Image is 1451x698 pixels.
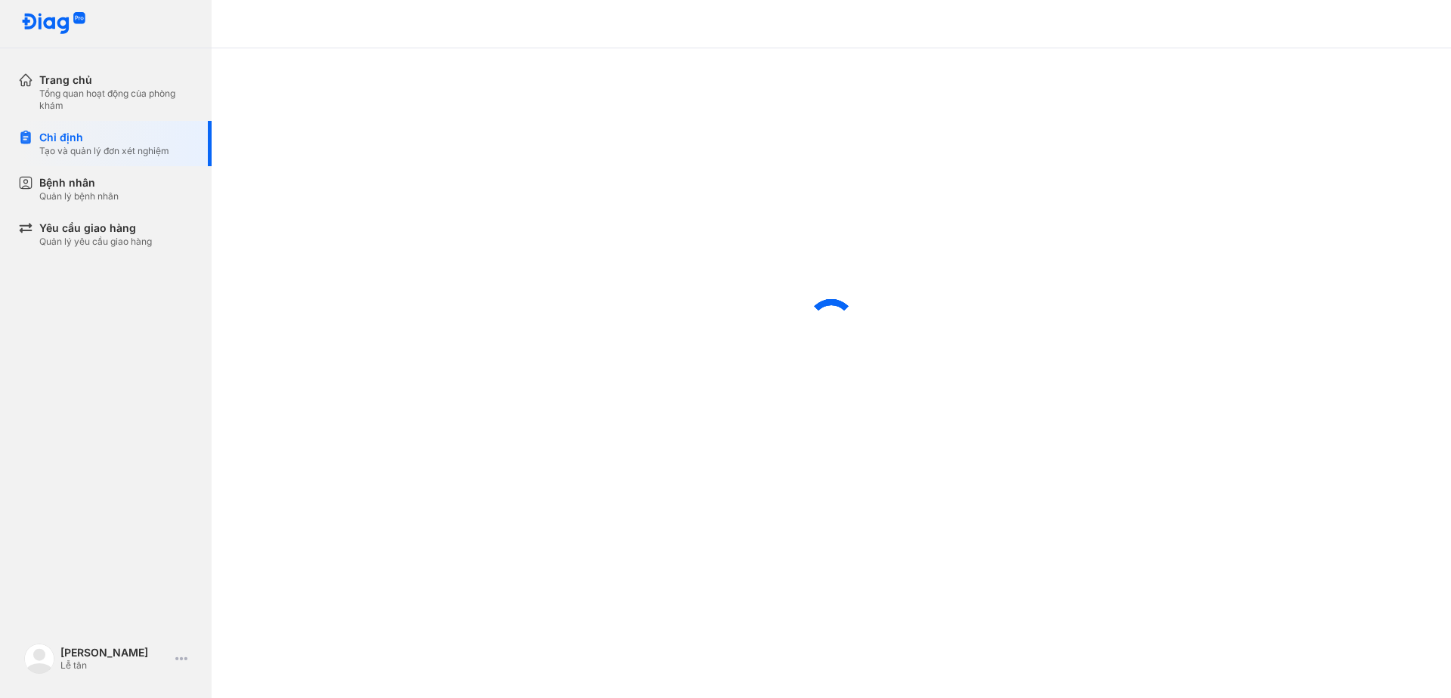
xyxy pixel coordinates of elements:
[39,130,169,145] div: Chỉ định
[39,175,119,190] div: Bệnh nhân
[39,88,193,112] div: Tổng quan hoạt động của phòng khám
[24,644,54,674] img: logo
[60,646,169,659] div: [PERSON_NAME]
[39,236,152,248] div: Quản lý yêu cầu giao hàng
[21,12,86,36] img: logo
[39,73,193,88] div: Trang chủ
[60,659,169,672] div: Lễ tân
[39,221,152,236] div: Yêu cầu giao hàng
[39,190,119,202] div: Quản lý bệnh nhân
[39,145,169,157] div: Tạo và quản lý đơn xét nghiệm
